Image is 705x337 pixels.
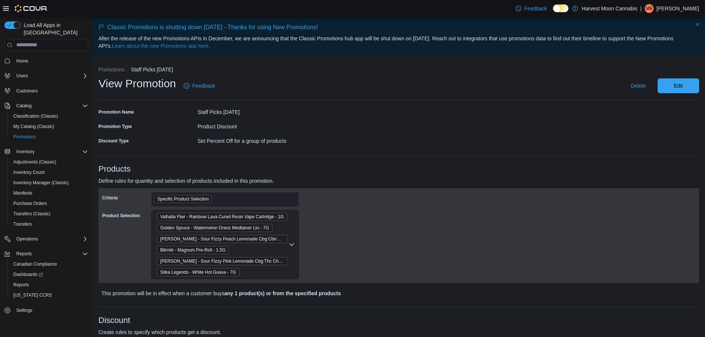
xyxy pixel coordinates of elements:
[1,85,91,96] button: Customers
[98,35,699,50] p: After the release of the new Promotions APIs in December, we are announcing that the Classic Prom...
[98,67,125,73] button: Promotions
[13,235,41,243] button: Operations
[98,76,176,91] h1: View Promotion
[658,78,699,93] button: Edit
[1,55,91,66] button: Home
[102,195,120,201] label: Criteria
[13,87,41,95] a: Customers
[10,168,88,177] span: Inventory Count
[10,220,88,229] span: Transfers
[198,121,399,129] div: Product Discount
[646,4,652,13] span: MB
[98,138,129,144] label: Discount Type
[16,58,28,64] span: Home
[157,235,288,243] span: Olli Stikistix - Sour Fizzy Peach Lemonade Cbg:Cbn:Thc:Cbd Chews - 10G
[13,211,50,217] span: Transfers (Classic)
[10,112,61,121] a: Classification (Classic)
[1,101,91,111] button: Catalog
[10,260,60,269] a: Canadian Compliance
[13,200,47,206] span: Purchase Orders
[10,209,53,218] a: Transfers (Classic)
[7,290,91,300] button: [US_STATE] CCRS
[16,236,38,242] span: Operations
[10,270,88,279] span: Dashboards
[13,190,32,196] span: Manifests
[112,43,210,49] a: Learn about the new Promotions app here.
[553,4,568,12] input: Dark Mode
[101,289,547,298] p: This promotion will be in effect when a customer buys
[13,235,88,243] span: Operations
[7,198,91,209] button: Purchase Orders
[10,280,32,289] a: Reports
[21,21,88,36] span: Load All Apps in [GEOGRAPHIC_DATA]
[160,235,285,243] span: [PERSON_NAME] - Sour Fizzy Peach Lemonade Cbg:Cbn:Thc:Cbd Chews - 10G
[157,195,209,203] span: Specific Product Selection
[98,124,132,129] label: Promotion Type
[7,280,91,290] button: Reports
[13,249,35,258] button: Reports
[10,220,35,229] a: Transfers
[524,5,547,12] span: Feedback
[10,158,88,166] span: Adjustments (Classic)
[13,86,88,95] span: Customers
[10,189,88,198] span: Manifests
[160,224,269,232] span: Golden Spruce - Watermelon Oreoz Medtainer Lto - 7G
[10,112,88,121] span: Classification (Classic)
[13,147,37,156] button: Inventory
[98,66,699,75] nav: An example of EuiBreadcrumbs
[198,135,399,144] div: Set Percent Off for a group of products
[10,199,88,208] span: Purchase Orders
[10,158,59,166] a: Adjustments (Classic)
[13,134,36,140] span: Promotions
[192,82,215,90] span: Feedback
[640,4,642,13] p: |
[160,269,236,276] span: Sitka Legends - White Hot Guava - 7G
[10,168,48,177] a: Inventory Count
[13,101,88,110] span: Catalog
[7,111,91,121] button: Classification (Classic)
[1,234,91,244] button: Operations
[7,121,91,132] button: My Catalog (Classic)
[13,57,31,65] a: Home
[15,5,48,12] img: Cova
[10,291,88,300] span: Washington CCRS
[10,291,55,300] a: [US_STATE] CCRS
[98,109,134,115] label: Promotion Name
[13,71,88,80] span: Users
[13,249,88,258] span: Reports
[13,71,31,80] button: Users
[13,169,45,175] span: Inventory Count
[10,260,88,269] span: Canadian Compliance
[13,113,58,119] span: Classification (Classic)
[10,122,88,131] span: My Catalog (Classic)
[181,78,218,93] a: Feedback
[16,149,34,155] span: Inventory
[198,106,399,115] div: Staff Picks [DATE]
[131,67,173,73] button: Staff Picks [DATE]
[513,1,550,16] a: Feedback
[13,147,88,156] span: Inventory
[13,56,88,65] span: Home
[10,199,50,208] a: Purchase Orders
[628,78,649,93] button: Delete
[13,272,43,277] span: Dashboards
[16,73,28,79] span: Users
[657,4,699,13] p: [PERSON_NAME]
[674,82,683,90] span: Edit
[10,132,88,141] span: Promotions
[1,71,91,81] button: Users
[157,224,272,232] span: Golden Spruce - Watermelon Oreoz Medtainer Lto - 7G
[7,259,91,269] button: Canadian Compliance
[693,20,702,29] button: Dismiss this callout
[7,178,91,188] button: Inventory Manager (Classic)
[157,257,288,265] span: Olli Stikistix - Sour Fizzy Pink Lemonade Cbg:Thc Chews - 10G
[13,306,88,315] span: Settings
[10,122,57,131] a: My Catalog (Classic)
[98,165,699,173] h3: Products
[98,316,699,325] h3: Discount
[631,82,646,90] span: Delete
[13,159,56,165] span: Adjustments (Classic)
[13,261,57,267] span: Canadian Compliance
[10,178,72,187] a: Inventory Manager (Classic)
